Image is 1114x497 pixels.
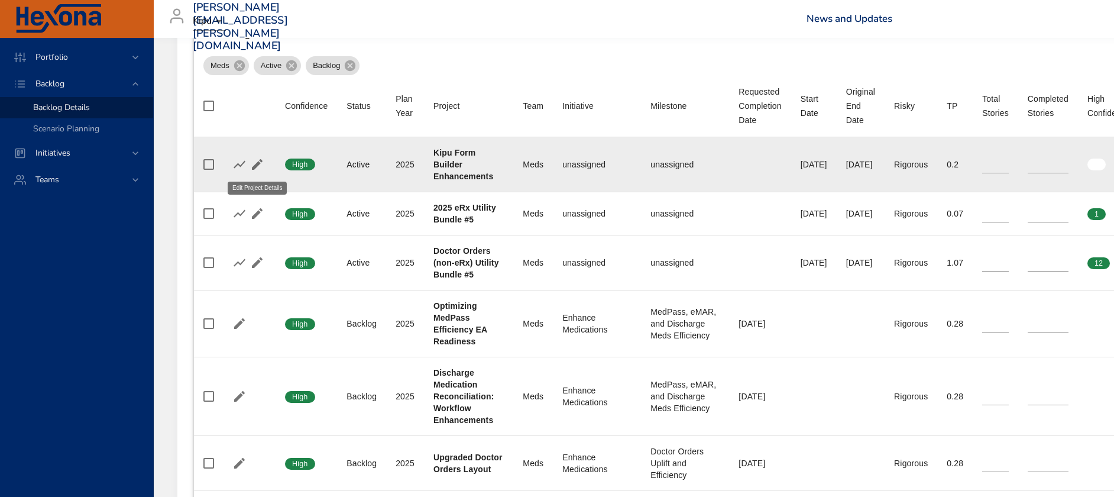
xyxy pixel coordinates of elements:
div: Rigorous [894,318,928,330]
div: Enhance Medications [562,312,632,335]
div: Total Stories [982,92,1009,120]
div: unassigned [650,257,720,269]
div: Rigorous [894,457,928,469]
div: Project [433,99,460,113]
div: Active [254,56,301,75]
div: Completed Stories [1028,92,1068,120]
div: Sort [433,99,460,113]
span: High [285,258,315,269]
button: Edit Project Details [231,454,248,472]
div: Milestone [650,99,686,113]
div: unassigned [650,208,720,220]
b: Optimizing MedPass Efficiency EA Readiness [433,301,487,346]
span: Scenario Planning [33,123,99,134]
div: [DATE] [846,159,875,170]
div: Meds [523,257,543,269]
img: Hexona [14,4,103,34]
span: Initiative [562,99,632,113]
span: Meds [203,60,237,72]
span: Project [433,99,504,113]
div: Enhance Medications [562,451,632,475]
button: Edit Project Details [248,254,266,272]
span: High [285,392,315,402]
div: Sort [894,99,915,113]
div: Rigorous [894,257,928,269]
button: Show Burnup [231,205,248,222]
div: Backlog [346,390,377,402]
div: Sort [982,92,1009,120]
div: TP [947,99,957,113]
span: Initiatives [26,147,80,159]
span: Portfolio [26,51,77,63]
b: 2025 eRx Utility Bundle #5 [433,203,496,224]
div: Risky [894,99,915,113]
div: unassigned [562,208,632,220]
div: Sort [650,99,686,113]
div: Initiative [562,99,594,113]
button: Edit Project Details [231,315,248,333]
span: Backlog Details [33,102,90,113]
span: Teams [26,174,69,185]
div: Sort [346,99,371,113]
div: 2025 [396,390,414,402]
div: Team [523,99,543,113]
div: Kipu [193,12,226,31]
div: Rigorous [894,159,928,170]
div: 0.07 [947,208,963,220]
div: 1.07 [947,257,963,269]
div: [DATE] [739,390,781,402]
div: Backlog [306,56,360,75]
div: Doctor Orders Uplift and Efficiency [650,446,720,481]
div: Start Date [801,92,827,120]
div: Meds [523,208,543,220]
div: MedPass, eMAR, and Discharge Meds Efficiency [650,379,720,414]
div: Backlog [346,457,377,469]
div: Rigorous [894,208,928,220]
b: Discharge Medication Reconciliation: Workflow Enhancements [433,368,494,425]
div: Sort [947,99,957,113]
div: Status [346,99,371,113]
div: Active [346,159,377,170]
div: unassigned [562,159,632,170]
div: Sort [739,85,781,127]
span: Milestone [650,99,720,113]
span: Backlog [306,60,347,72]
button: Show Burnup [231,156,248,173]
div: Meds [523,318,543,330]
div: Plan Year [396,92,414,120]
div: [DATE] [846,257,875,269]
span: Active [254,60,289,72]
div: [DATE] [801,208,827,220]
div: 2025 [396,457,414,469]
span: High [285,459,315,469]
div: Requested Completion Date [739,85,781,127]
div: Sort [562,99,594,113]
div: unassigned [650,159,720,170]
span: 1 [1087,209,1106,220]
span: 0 [1087,159,1106,170]
div: Sort [1028,92,1068,120]
button: Show Burnup [231,254,248,272]
span: 12 [1087,258,1110,269]
div: [DATE] [739,457,781,469]
span: TP [947,99,963,113]
div: Rigorous [894,390,928,402]
div: Meds [523,390,543,402]
div: Meds [203,56,249,75]
span: High [285,209,315,220]
div: Meds [523,159,543,170]
span: Status [346,99,377,113]
b: Doctor Orders (non-eRx) Utility Bundle #5 [433,246,499,279]
b: Kipu Form Builder Enhancements [433,148,493,181]
span: Confidence [285,99,328,113]
div: [DATE] [846,208,875,220]
div: 0.28 [947,318,963,330]
a: News and Updates [807,12,892,25]
div: Sort [285,99,328,113]
div: 0.28 [947,457,963,469]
